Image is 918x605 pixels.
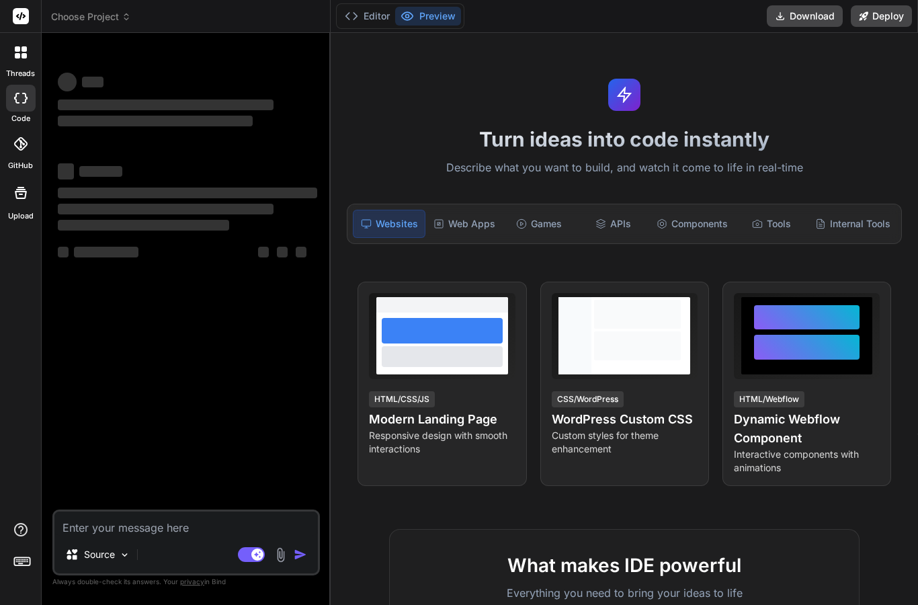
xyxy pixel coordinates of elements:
[58,220,229,231] span: ‌
[273,547,288,563] img: attachment
[52,575,320,588] p: Always double-check its answers. Your in Bind
[651,210,733,238] div: Components
[11,113,30,124] label: code
[51,10,131,24] span: Choose Project
[767,5,843,27] button: Download
[369,429,515,456] p: Responsive design with smooth interactions
[734,410,880,448] h4: Dynamic Webflow Component
[851,5,912,27] button: Deploy
[369,391,435,407] div: HTML/CSS/JS
[58,163,74,179] span: ‌
[411,585,837,601] p: Everything you need to bring your ideas to life
[339,127,910,151] h1: Turn ideas into code instantly
[180,577,204,586] span: privacy
[577,210,649,238] div: APIs
[428,210,501,238] div: Web Apps
[552,429,698,456] p: Custom styles for theme enhancement
[339,7,395,26] button: Editor
[58,247,69,257] span: ‌
[411,551,837,579] h2: What makes IDE powerful
[84,548,115,561] p: Source
[810,210,896,238] div: Internal Tools
[58,73,77,91] span: ‌
[395,7,461,26] button: Preview
[8,210,34,222] label: Upload
[8,160,33,171] label: GitHub
[74,247,138,257] span: ‌
[294,548,307,561] img: icon
[369,410,515,429] h4: Modern Landing Page
[119,549,130,561] img: Pick Models
[58,116,253,126] span: ‌
[552,391,624,407] div: CSS/WordPress
[353,210,425,238] div: Websites
[734,391,804,407] div: HTML/Webflow
[258,247,269,257] span: ‌
[58,99,274,110] span: ‌
[734,448,880,475] p: Interactive components with animations
[503,210,575,238] div: Games
[552,410,698,429] h4: WordPress Custom CSS
[82,77,103,87] span: ‌
[58,204,274,214] span: ‌
[296,247,306,257] span: ‌
[79,166,122,177] span: ‌
[6,68,35,79] label: threads
[58,188,317,198] span: ‌
[339,159,910,177] p: Describe what you want to build, and watch it come to life in real-time
[736,210,807,238] div: Tools
[277,247,288,257] span: ‌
